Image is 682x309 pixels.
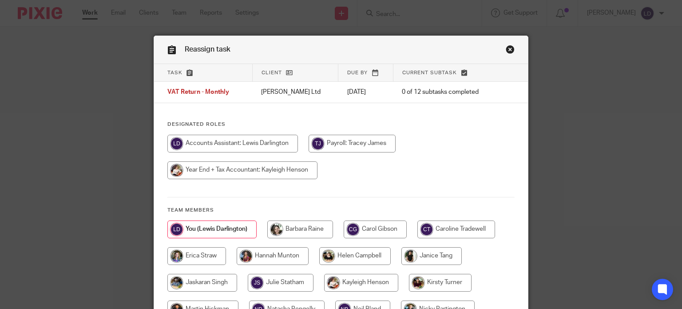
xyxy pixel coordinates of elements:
[347,70,368,75] span: Due by
[167,89,229,96] span: VAT Return - Monthly
[261,88,329,96] p: [PERSON_NAME] Ltd
[347,88,385,96] p: [DATE]
[167,207,515,214] h4: Team members
[167,70,182,75] span: Task
[402,70,457,75] span: Current subtask
[167,121,515,128] h4: Designated Roles
[506,45,515,57] a: Close this dialog window
[393,82,498,103] td: 0 of 12 subtasks completed
[185,46,230,53] span: Reassign task
[262,70,282,75] span: Client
